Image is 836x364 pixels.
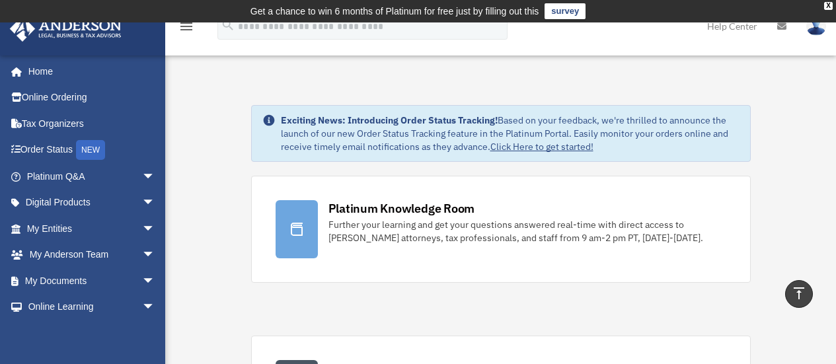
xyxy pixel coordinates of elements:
[9,215,175,242] a: My Entitiesarrow_drop_down
[328,200,475,217] div: Platinum Knowledge Room
[178,18,194,34] i: menu
[178,23,194,34] a: menu
[250,3,539,19] div: Get a chance to win 6 months of Platinum for free just by filling out this
[545,3,586,19] a: survey
[490,141,593,153] a: Click Here to get started!
[785,280,813,308] a: vertical_align_top
[142,215,169,242] span: arrow_drop_down
[9,163,175,190] a: Platinum Q&Aarrow_drop_down
[142,268,169,295] span: arrow_drop_down
[9,268,175,294] a: My Documentsarrow_drop_down
[9,137,175,164] a: Order StatusNEW
[142,294,169,321] span: arrow_drop_down
[9,190,175,216] a: Digital Productsarrow_drop_down
[142,163,169,190] span: arrow_drop_down
[824,2,833,10] div: close
[9,110,175,137] a: Tax Organizers
[9,242,175,268] a: My Anderson Teamarrow_drop_down
[791,285,807,301] i: vertical_align_top
[76,140,105,160] div: NEW
[806,17,826,36] img: User Pic
[9,85,175,111] a: Online Ordering
[142,190,169,217] span: arrow_drop_down
[142,242,169,269] span: arrow_drop_down
[251,176,751,283] a: Platinum Knowledge Room Further your learning and get your questions answered real-time with dire...
[221,18,235,32] i: search
[6,16,126,42] img: Anderson Advisors Platinum Portal
[9,58,169,85] a: Home
[281,114,498,126] strong: Exciting News: Introducing Order Status Tracking!
[9,294,175,320] a: Online Learningarrow_drop_down
[281,114,740,153] div: Based on your feedback, we're thrilled to announce the launch of our new Order Status Tracking fe...
[328,218,726,244] div: Further your learning and get your questions answered real-time with direct access to [PERSON_NAM...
